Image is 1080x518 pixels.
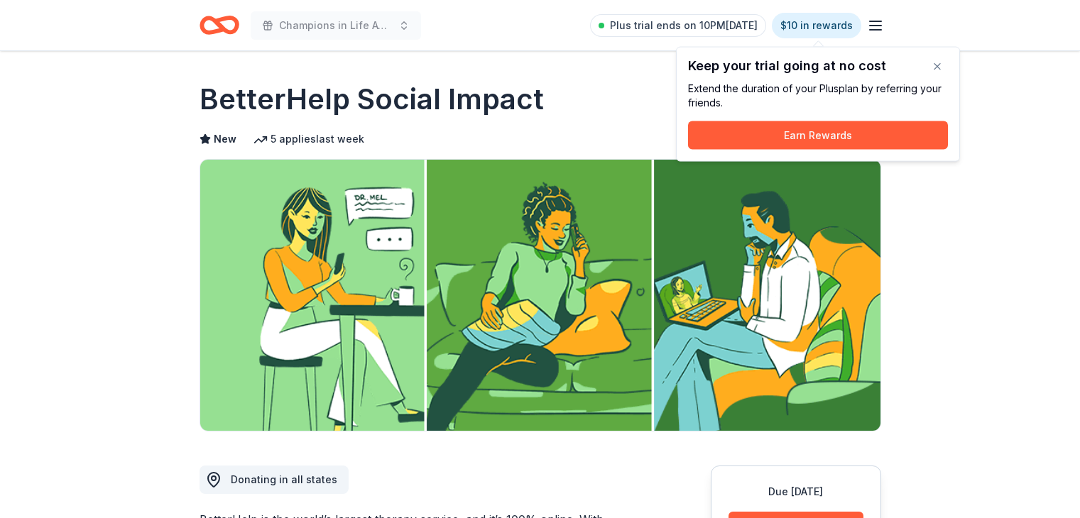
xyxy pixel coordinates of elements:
[279,17,393,34] span: Champions in Life Awards Dinner & Fundraiser
[688,59,948,73] div: Keep your trial going at no cost
[200,160,880,431] img: Image for BetterHelp Social Impact
[200,9,239,42] a: Home
[590,14,766,37] a: Plus trial ends on 10PM[DATE]
[200,79,544,119] h1: BetterHelp Social Impact
[214,131,236,148] span: New
[729,483,863,500] div: Due [DATE]
[231,473,337,485] span: Donating in all states
[688,82,948,110] div: Extend the duration of your Plus plan by referring your friends.
[251,11,421,40] button: Champions in Life Awards Dinner & Fundraiser
[610,17,758,34] span: Plus trial ends on 10PM[DATE]
[253,131,364,148] div: 5 applies last week
[688,121,948,150] button: Earn Rewards
[772,13,861,38] a: $10 in rewards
